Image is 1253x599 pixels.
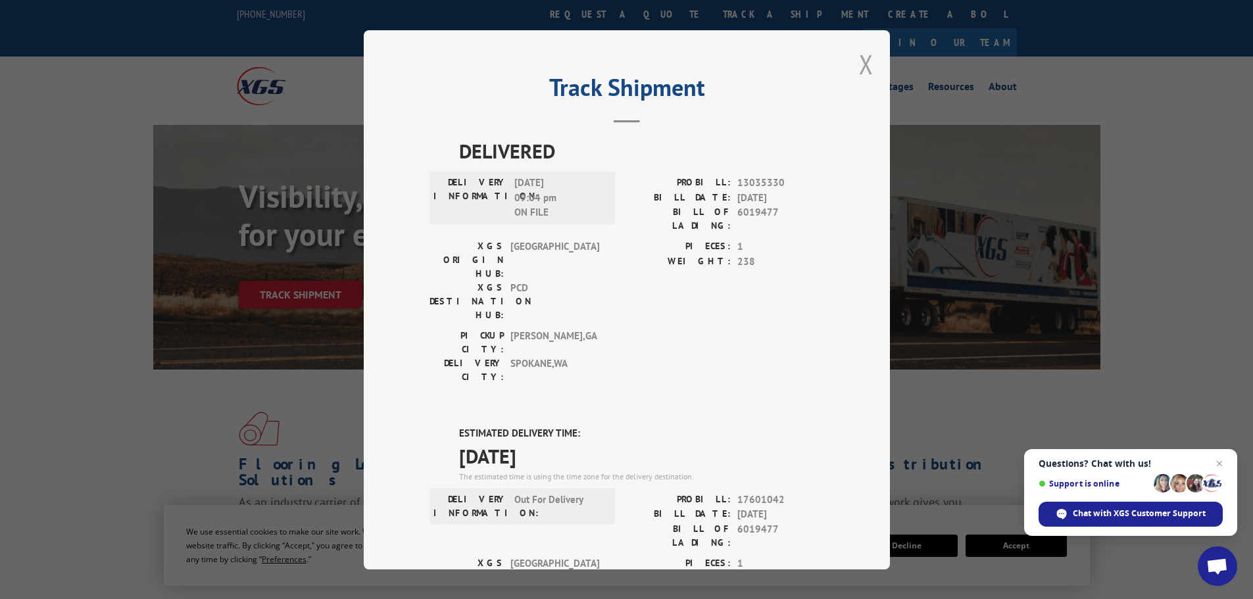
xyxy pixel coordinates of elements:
span: [PERSON_NAME] , GA [510,329,599,356]
label: XGS ORIGIN HUB: [430,556,504,597]
label: PIECES: [627,556,731,571]
span: [GEOGRAPHIC_DATA] [510,239,599,281]
span: [DATE] 09:04 pm ON FILE [514,176,603,220]
span: SPOKANE , WA [510,356,599,384]
label: PROBILL: [627,176,731,191]
label: DELIVERY INFORMATION: [433,492,508,519]
div: Chat with XGS Customer Support [1039,502,1223,527]
span: Questions? Chat with us! [1039,458,1223,469]
label: WEIGHT: [627,254,731,269]
label: PICKUP CITY: [430,329,504,356]
label: XGS DESTINATION HUB: [430,281,504,322]
span: [DATE] [459,441,824,470]
button: Close modal [859,47,873,82]
span: DELIVERED [459,136,824,166]
div: Open chat [1198,546,1237,586]
label: PROBILL: [627,492,731,507]
span: [GEOGRAPHIC_DATA] [510,556,599,597]
span: Support is online [1039,479,1149,489]
span: 1 [737,239,824,254]
span: 238 [737,254,824,269]
span: [DATE] [737,507,824,522]
span: [DATE] [737,190,824,205]
label: DELIVERY INFORMATION: [433,176,508,220]
span: 6019477 [737,205,824,233]
label: ESTIMATED DELIVERY TIME: [459,426,824,441]
label: BILL OF LADING: [627,205,731,233]
span: Close chat [1212,456,1227,471]
label: BILL OF LADING: [627,521,731,549]
h2: Track Shipment [430,78,824,103]
label: XGS ORIGIN HUB: [430,239,504,281]
span: 13035330 [737,176,824,191]
span: Chat with XGS Customer Support [1073,508,1206,519]
label: PIECES: [627,239,731,254]
div: The estimated time is using the time zone for the delivery destination. [459,470,824,482]
span: Out For Delivery [514,492,603,519]
label: BILL DATE: [627,507,731,522]
label: DELIVERY CITY: [430,356,504,384]
label: BILL DATE: [627,190,731,205]
span: 17601042 [737,492,824,507]
span: PCD [510,281,599,322]
span: 6019477 [737,521,824,549]
span: 1 [737,556,824,571]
